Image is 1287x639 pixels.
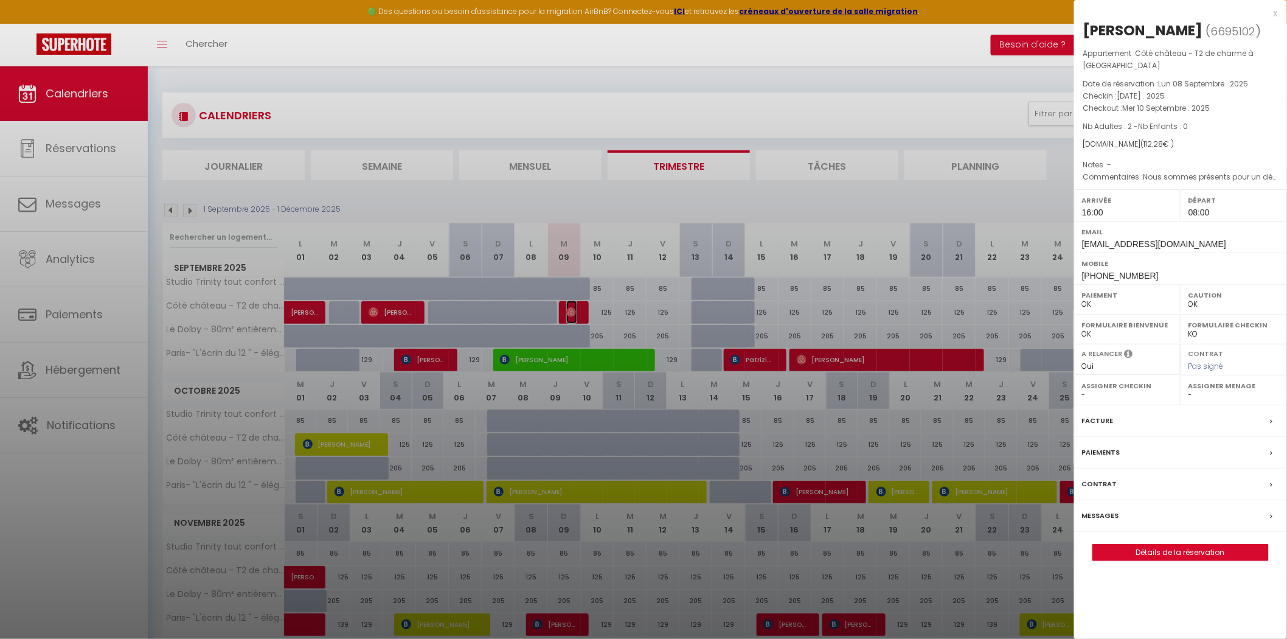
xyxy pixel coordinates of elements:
[1188,361,1224,371] span: Pas signé
[1188,194,1279,206] label: Départ
[1125,349,1133,362] i: Sélectionner OUI si vous souhaiter envoyer les séquences de messages post-checkout
[1082,239,1226,249] span: [EMAIL_ADDRESS][DOMAIN_NAME]
[1082,289,1173,301] label: Paiement
[1188,349,1224,357] label: Contrat
[1082,446,1120,459] label: Paiements
[1108,159,1112,170] span: -
[1082,208,1103,217] span: 16:00
[1083,78,1278,90] p: Date de réservation :
[1083,171,1278,183] p: Commentaires :
[1082,257,1279,270] label: Mobile
[1074,6,1278,21] div: x
[1082,509,1119,522] label: Messages
[1083,48,1254,71] span: Côté château - T2 de charme à [GEOGRAPHIC_DATA]
[1082,478,1117,491] label: Contrat
[1082,226,1279,238] label: Email
[1093,545,1268,560] a: Détails de la réservation
[1159,79,1249,89] span: Lun 08 Septembre . 2025
[1188,208,1210,217] span: 08:00
[1123,103,1210,113] span: Mer 10 Septembre . 2025
[1083,47,1278,72] p: Appartement :
[1082,380,1173,392] label: Assigner Checkin
[1139,121,1188,131] span: Nb Enfants : 0
[1188,289,1279,301] label: Caution
[1144,139,1164,149] span: 112.28
[1083,102,1278,114] p: Checkout :
[1141,139,1174,149] span: ( € )
[1082,349,1123,359] label: A relancer
[1092,544,1269,561] button: Détails de la réservation
[1082,319,1173,331] label: Formulaire Bienvenue
[1117,91,1165,101] span: [DATE] . 2025
[1083,90,1278,102] p: Checkin :
[10,5,46,41] button: Ouvrir le widget de chat LiveChat
[1083,159,1278,171] p: Notes :
[1206,23,1261,40] span: ( )
[1082,194,1173,206] label: Arrivée
[1211,24,1256,39] span: 6695102
[1082,271,1159,281] span: [PHONE_NUMBER]
[1082,414,1114,427] label: Facture
[1083,121,1188,131] span: Nb Adultes : 2 -
[1188,380,1279,392] label: Assigner Menage
[1188,319,1279,331] label: Formulaire Checkin
[1083,21,1203,40] div: [PERSON_NAME]
[1083,139,1278,150] div: [DOMAIN_NAME]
